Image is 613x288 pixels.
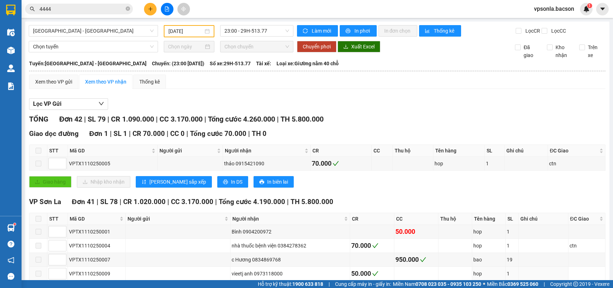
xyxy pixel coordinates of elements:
[340,25,377,37] button: printerIn phơi
[29,198,61,206] span: VP Sơn La
[70,147,150,155] span: Mã GD
[338,41,380,52] button: downloadXuất Excel
[312,27,332,35] span: Làm mới
[232,256,349,264] div: c Hương 0834869768
[84,115,86,123] span: |
[335,280,391,288] span: Cung cấp máy in - giấy in:
[351,241,393,251] div: 70.000
[148,6,153,11] span: plus
[473,242,504,250] div: hop
[280,115,324,123] span: TH 5.800.000
[254,176,294,188] button: printerIn biên lai
[156,115,158,123] span: |
[521,43,542,59] span: Đã giao
[69,270,124,278] div: VPTX1110250009
[29,61,147,66] b: Tuyến: [GEOGRAPHIC_DATA] - [GEOGRAPHIC_DATA]
[570,215,598,223] span: ĐC Giao
[29,129,79,138] span: Giao dọc đường
[267,178,288,186] span: In biên lai
[149,178,206,186] span: [PERSON_NAME] sắp xếp
[297,41,336,52] button: Chuyển phơi
[351,43,375,51] span: Xuất Excel
[351,269,393,279] div: 50.000
[161,3,173,15] button: file-add
[107,115,109,123] span: |
[68,267,126,281] td: VPTX1110250009
[343,44,348,50] span: download
[473,270,504,278] div: hop
[232,270,349,278] div: vieetj anh 0973118000
[297,25,338,37] button: syncLàm mới
[252,129,266,138] span: TH 0
[599,6,606,12] span: caret-down
[507,270,517,278] div: 1
[379,25,418,37] button: In đơn chọn
[587,3,592,8] sup: 1
[485,145,505,157] th: SL
[232,242,349,250] div: nhà thuốc bệnh viện 0384278362
[487,280,538,288] span: Miền Bắc
[127,215,223,223] span: Người gửi
[29,176,71,188] button: uploadGiao hàng
[68,253,126,267] td: VPTX1110250007
[129,129,131,138] span: |
[232,228,349,236] div: Bình 0904200972
[47,213,68,225] th: STT
[88,115,106,123] span: SL 79
[258,280,323,288] span: Hỗ trợ kỹ thuật:
[168,27,203,35] input: 11/10/2025
[7,65,15,72] img: warehouse-icon
[69,256,124,264] div: VPTX1110250007
[210,60,251,67] span: Số xe: 29H-513.77
[523,27,541,35] span: Lọc CR
[29,115,48,123] span: TỔNG
[548,27,567,35] span: Lọc CC
[223,179,228,185] span: printer
[372,242,379,249] span: check
[89,129,108,138] span: Đơn 1
[433,145,485,157] th: Tên hàng
[394,213,438,225] th: CC
[167,129,168,138] span: |
[77,176,130,188] button: downloadNhập kho nhận
[473,228,504,236] div: hop
[585,43,606,59] span: Trên xe
[68,239,126,253] td: VPTX1110250004
[224,25,289,36] span: 23:00 - 29H-513.77
[69,228,124,236] div: VPTX1110250001
[256,60,271,67] span: Tài xế:
[171,198,213,206] span: CC 3.170.000
[215,198,217,206] span: |
[47,145,68,157] th: STT
[133,129,165,138] span: CR 70.000
[345,28,352,34] span: printer
[159,115,203,123] span: CC 3.170.000
[7,224,15,232] img: warehouse-icon
[393,280,481,288] span: Miền Nam
[136,176,212,188] button: sort-ascending[PERSON_NAME] sắp xếp
[181,6,186,11] span: aim
[483,283,485,285] span: ⚪️
[68,225,126,239] td: VPTX1110250001
[224,160,309,167] div: thảo 0915421090
[139,78,160,86] div: Thống kê
[395,255,437,265] div: 950.000
[248,129,250,138] span: |
[507,256,517,264] div: 19
[217,176,248,188] button: printerIn DS
[544,280,545,288] span: |
[519,213,568,225] th: Ghi chú
[435,160,483,167] div: hop
[350,213,394,225] th: CR
[553,43,573,59] span: Kho nhận
[152,60,204,67] span: Chuyến: (23:00 [DATE])
[59,115,82,123] span: Đơn 42
[419,25,461,37] button: bar-chartThống kê
[33,99,61,108] span: Lọc VP Gửi
[164,6,169,11] span: file-add
[33,41,154,52] span: Chọn tuyến
[120,198,121,206] span: |
[434,27,455,35] span: Thống kê
[170,129,185,138] span: CC 0
[126,6,130,13] span: close-circle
